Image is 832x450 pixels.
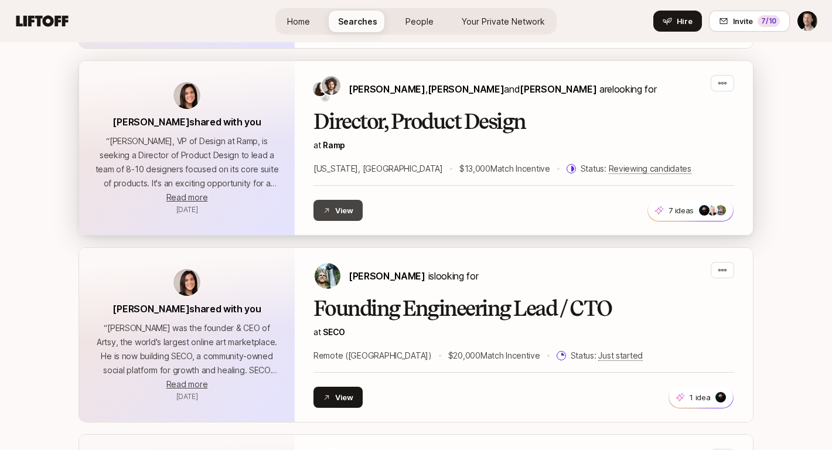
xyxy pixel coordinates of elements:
[797,11,817,31] img: Josh Silverman
[166,192,207,202] span: Read more
[166,379,207,389] span: Read more
[166,190,207,204] button: Read more
[462,15,545,28] span: Your Private Network
[313,162,443,176] p: [US_STATE], [GEOGRAPHIC_DATA]
[797,11,818,32] button: Josh Silverman
[405,15,434,28] span: People
[598,350,643,361] span: Just started
[452,11,554,32] a: Your Private Network
[313,138,734,152] p: at
[690,391,710,403] p: 1 idea
[320,93,330,102] img: Christian Chung
[349,83,425,95] span: [PERSON_NAME]
[313,387,363,408] button: View
[653,11,702,32] button: Hire
[173,269,200,296] img: avatar-url
[112,116,261,128] span: [PERSON_NAME] shared with you
[112,303,261,315] span: [PERSON_NAME] shared with you
[313,325,734,339] p: at
[278,11,319,32] a: Home
[349,268,478,284] p: is looking for
[166,377,207,391] button: Read more
[313,349,432,363] p: Remote ([GEOGRAPHIC_DATA])
[313,82,327,96] img: Monica Althoff
[677,15,693,27] span: Hire
[581,162,691,176] p: Status:
[758,15,780,27] div: 7 /10
[93,321,281,377] p: “ [PERSON_NAME] was the founder & CEO of Artsy, the world's largest online art marketplace. He is...
[609,163,691,174] span: Reviewing candidates
[349,81,656,97] p: are looking for
[699,205,710,216] img: 47dd0b03_c0d6_4f76_830b_b248d182fe69.jpg
[715,205,726,216] img: 759d669b_9afb_4943_981a_00f0e48433e4.jpg
[520,83,596,95] span: [PERSON_NAME]
[313,200,363,221] button: View
[459,162,550,176] p: $13,000 Match Incentive
[396,11,443,32] a: People
[349,270,425,282] span: [PERSON_NAME]
[571,349,643,363] p: Status:
[715,392,726,403] img: 47dd0b03_c0d6_4f76_830b_b248d182fe69.jpg
[176,205,198,214] span: September 5, 2025 7:03am
[428,83,504,95] span: [PERSON_NAME]
[647,199,734,221] button: 7 ideas
[93,134,281,190] p: “ [PERSON_NAME], VP of Design at Ramp, is seeking a Director of Product Design to lead a team of ...
[425,83,504,95] span: ,
[313,297,734,321] h2: Founding Engineering Lead / CTO
[313,110,734,134] h2: Director, Product Design
[322,76,340,95] img: Diego Zaks
[504,83,596,95] span: and
[669,204,694,216] p: 7 ideas
[323,140,345,150] a: Ramp
[733,15,753,27] span: Invite
[669,386,734,408] button: 1 idea
[173,82,200,109] img: avatar-url
[448,349,540,363] p: $20,000 Match Incentive
[176,392,198,401] span: September 5, 2025 7:03am
[338,15,377,28] span: Searches
[323,327,345,337] span: SECO
[287,15,310,28] span: Home
[329,11,387,32] a: Searches
[315,263,340,289] img: Carter Cleveland
[707,205,718,216] img: 3b991ba8_b4f9_41d4_bd4c_fab6b43bac81.jpg
[709,11,790,32] button: Invite7/10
